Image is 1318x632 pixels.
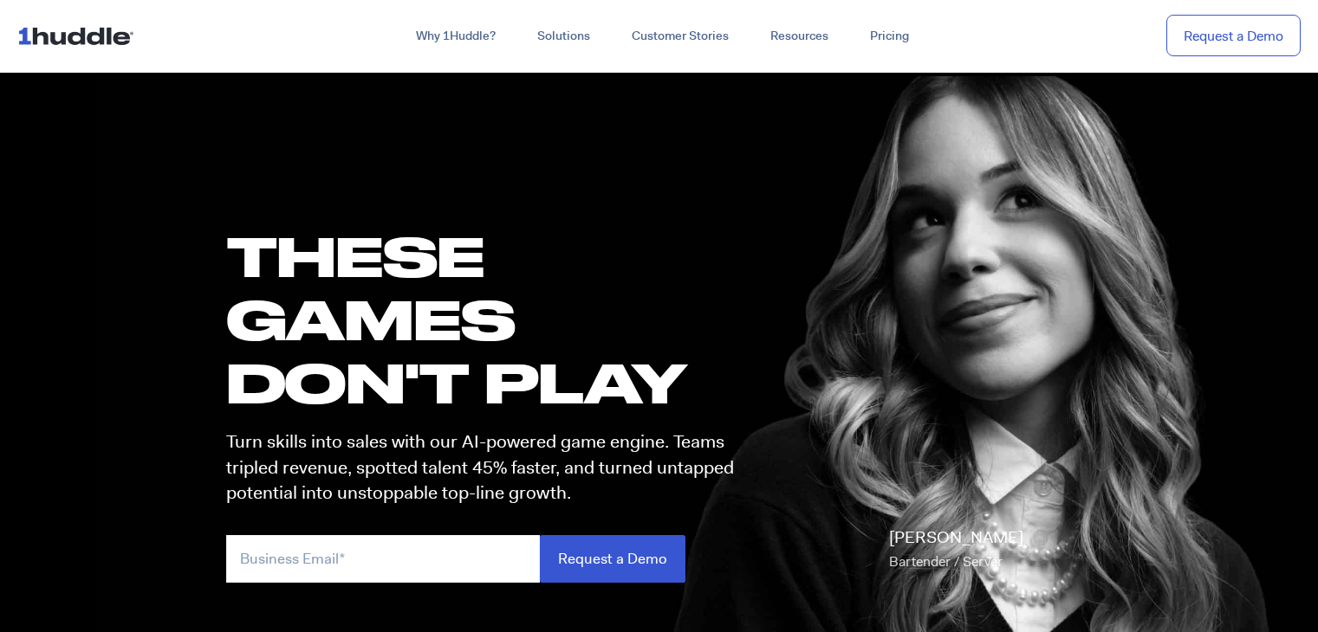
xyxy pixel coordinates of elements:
a: Pricing [849,21,930,52]
input: Request a Demo [540,535,685,583]
a: Resources [750,21,849,52]
h1: these GAMES DON'T PLAY [226,224,750,415]
a: Customer Stories [611,21,750,52]
a: Why 1Huddle? [395,21,516,52]
p: [PERSON_NAME] [889,526,1023,574]
input: Business Email* [226,535,540,583]
img: ... [17,19,141,52]
a: Solutions [516,21,611,52]
a: Request a Demo [1166,15,1301,57]
p: Turn skills into sales with our AI-powered game engine. Teams tripled revenue, spotted talent 45%... [226,429,750,506]
span: Bartender / Server [889,552,1003,571]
